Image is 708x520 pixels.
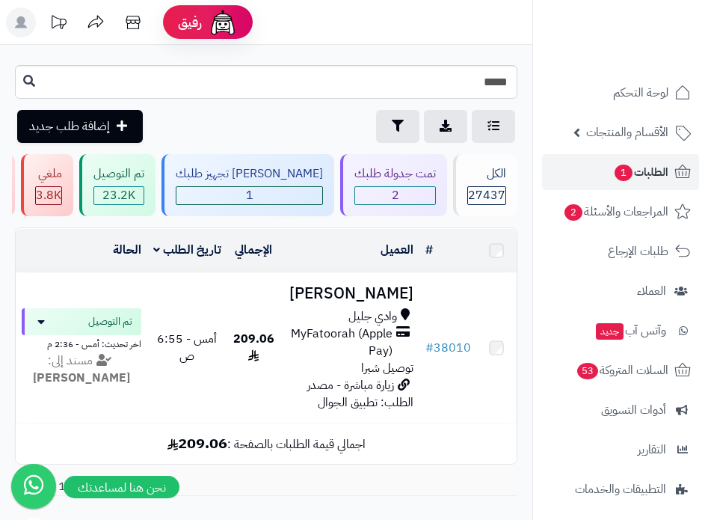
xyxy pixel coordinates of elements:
[606,42,694,73] img: logo-2.png
[36,187,61,204] div: 3820
[88,314,132,329] span: تم التوصيل
[542,154,699,190] a: الطلبات1
[22,335,141,351] div: اخر تحديث: أمس - 2:36 م
[355,187,435,204] span: 2
[4,478,529,495] div: عرض 1 إلى 1 من 1 (1 صفحات)
[575,479,666,500] span: التطبيقات والخدمات
[542,273,699,309] a: العملاء
[425,241,433,259] a: #
[601,400,666,420] span: أدوات التسويق
[348,308,397,325] span: وادي جليل
[564,204,582,221] span: 2
[235,241,272,259] a: الإجمالي
[233,330,274,365] span: 209.06
[337,154,450,216] a: تمت جدولة طلبك 2
[153,241,221,259] a: تاريخ الطلب
[113,241,141,259] a: الحالة
[76,154,158,216] a: تم التوصيل 23.2K
[354,165,436,183] div: تمت جدولة طلبك
[467,165,506,183] div: الكل
[613,162,668,183] span: الطلبات
[18,154,76,216] a: ملغي 3.8K
[40,7,77,41] a: تحديثات المنصة
[638,439,666,460] span: التقارير
[10,352,153,387] div: مسند إلى:
[542,352,699,388] a: السلات المتروكة53
[542,194,699,230] a: المراجعات والأسئلة2
[613,82,668,103] span: لوحة التحكم
[542,75,699,111] a: لوحة التحكم
[17,110,143,143] a: إضافة طلب جديد
[178,13,202,31] span: رفيق
[176,187,322,204] span: 1
[157,330,217,365] span: أمس - 6:55 ص
[33,369,130,387] strong: [PERSON_NAME]
[208,7,238,37] img: ai-face.png
[94,187,144,204] span: 23.2K
[637,281,666,302] span: العملاء
[615,165,632,181] span: 1
[563,201,668,222] span: المراجعات والأسئلة
[307,376,413,412] span: زيارة مباشرة - مصدر الطلب: تطبيق الجوال
[425,339,471,357] a: #38010
[286,325,393,360] span: MyFatoorah (Apple Pay)
[594,320,666,341] span: وآتس آب
[93,165,144,183] div: تم التوصيل
[158,154,337,216] a: [PERSON_NAME] تجهيز طلبك 1
[450,154,520,216] a: الكل27437
[361,359,413,377] span: توصيل شبرا
[542,233,699,269] a: طلبات الإرجاع
[167,432,227,454] b: 209.06
[542,313,699,349] a: وآتس آبجديد
[35,165,62,183] div: ملغي
[586,122,668,143] span: الأقسام والمنتجات
[425,339,434,357] span: #
[596,323,624,340] span: جديد
[176,165,323,183] div: [PERSON_NAME] تجهيز طلبك
[542,432,699,468] a: التقارير
[542,392,699,428] a: أدوات التسويق
[36,187,61,204] span: 3.8K
[286,285,413,302] h3: [PERSON_NAME]
[542,471,699,507] a: التطبيقات والخدمات
[16,423,517,463] td: اجمالي قيمة الطلبات بالصفحة :
[468,187,505,204] span: 27437
[577,363,598,379] span: 53
[576,360,668,381] span: السلات المتروكة
[29,117,110,135] span: إضافة طلب جديد
[381,241,413,259] a: العميل
[94,187,144,204] div: 23239
[608,241,668,262] span: طلبات الإرجاع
